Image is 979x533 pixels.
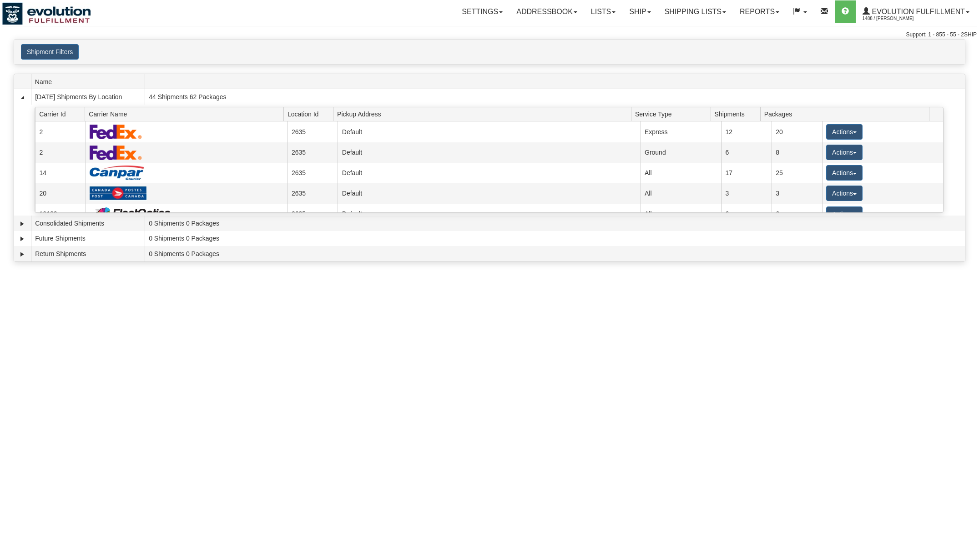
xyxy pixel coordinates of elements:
button: Actions [826,124,863,140]
a: Evolution Fulfillment 1488 / [PERSON_NAME] [856,0,976,23]
td: 12 [721,121,772,142]
td: Future Shipments [31,231,145,246]
td: 17 [721,163,772,183]
td: 3 [772,183,822,204]
td: Return Shipments [31,246,145,261]
span: Pickup Address [337,107,631,121]
td: 0 Shipments 0 Packages [145,231,965,246]
td: All [641,204,721,224]
span: Name [35,75,145,89]
iframe: chat widget [958,220,978,313]
span: Evolution Fulfillment [870,8,965,15]
td: 0 Shipments 0 Packages [145,216,965,231]
a: Expand [18,250,27,259]
img: FleetOptics Inc. [90,206,175,221]
a: Collapse [18,93,27,102]
span: Carrier Name [89,107,283,121]
td: 6 [721,204,772,224]
img: FedEx Express® [90,145,142,160]
button: Actions [826,145,863,160]
td: Default [338,163,640,183]
td: Default [338,142,640,163]
span: Packages [764,107,810,121]
a: Lists [584,0,622,23]
td: 20 [772,121,822,142]
td: 3 [721,183,772,204]
td: 14 [35,163,86,183]
td: 8 [772,142,822,163]
a: Settings [455,0,510,23]
td: 6 [721,142,772,163]
td: All [641,183,721,204]
span: Location Id [288,107,333,121]
button: Actions [826,186,863,201]
td: 2 [35,142,86,163]
img: logo1488.jpg [2,2,91,25]
div: Support: 1 - 855 - 55 - 2SHIP [2,31,977,39]
span: 1488 / [PERSON_NAME] [863,14,931,23]
td: Ground [641,142,721,163]
span: Carrier Id [39,107,85,121]
a: Expand [18,234,27,243]
a: Addressbook [510,0,584,23]
td: 25 [772,163,822,183]
td: 2635 [288,163,338,183]
img: Canpar [90,166,144,180]
td: Express [641,121,721,142]
td: All [641,163,721,183]
td: 2635 [288,121,338,142]
button: Actions [826,165,863,181]
td: 0 Shipments 0 Packages [145,246,965,261]
td: 10182 [35,204,86,224]
td: 6 [772,204,822,224]
a: Shipping lists [658,0,733,23]
a: Expand [18,219,27,228]
a: Ship [622,0,657,23]
img: Canada Post [90,186,147,201]
span: Service Type [635,107,711,121]
td: 2635 [288,142,338,163]
span: Shipments [715,107,761,121]
button: Actions [826,206,863,222]
td: [DATE] Shipments By Location [31,89,145,105]
td: 2635 [288,183,338,204]
img: FedEx Express® [90,124,142,139]
td: 20 [35,183,86,204]
td: Default [338,204,640,224]
td: 44 Shipments 62 Packages [145,89,965,105]
td: Consolidated Shipments [31,216,145,231]
td: Default [338,121,640,142]
a: Reports [733,0,786,23]
td: 2635 [288,204,338,224]
button: Shipment Filters [21,44,79,60]
td: Default [338,183,640,204]
td: 2 [35,121,86,142]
